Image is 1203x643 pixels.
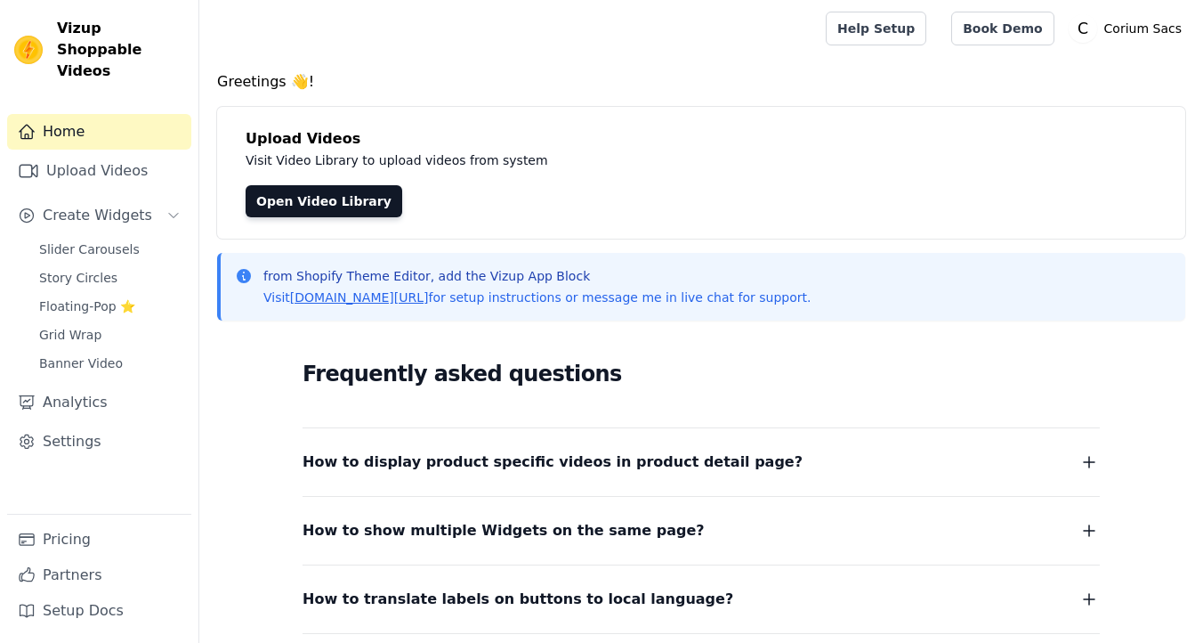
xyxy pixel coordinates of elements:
text: C [1078,20,1088,37]
a: Grid Wrap [28,322,191,347]
a: Banner Video [28,351,191,376]
button: How to show multiple Widgets on the same page? [303,518,1100,543]
a: Open Video Library [246,185,402,217]
a: Analytics [7,385,191,420]
a: Setup Docs [7,593,191,629]
p: from Shopify Theme Editor, add the Vizup App Block [263,267,811,285]
button: How to display product specific videos in product detail page? [303,450,1100,475]
a: Home [7,114,191,150]
button: C Corium Sacs [1069,12,1189,45]
a: Story Circles [28,265,191,290]
button: How to translate labels on buttons to local language? [303,587,1100,612]
p: Visit for setup instructions or message me in live chat for support. [263,289,811,306]
a: Floating-Pop ⭐ [28,294,191,319]
span: Floating-Pop ⭐ [39,297,135,315]
a: Book Demo [951,12,1054,45]
p: Corium Sacs [1097,12,1189,45]
span: Create Widgets [43,205,152,226]
img: Vizup [14,36,43,64]
a: Settings [7,424,191,460]
a: [DOMAIN_NAME][URL] [290,290,429,305]
span: Vizup Shoppable Videos [57,18,184,82]
span: Story Circles [39,269,117,287]
span: How to translate labels on buttons to local language? [303,587,733,612]
span: How to show multiple Widgets on the same page? [303,518,705,543]
span: How to display product specific videos in product detail page? [303,450,803,475]
p: Visit Video Library to upload videos from system [246,150,1043,171]
span: Grid Wrap [39,326,101,344]
span: Slider Carousels [39,240,140,258]
a: Help Setup [826,12,926,45]
h4: Upload Videos [246,128,1157,150]
a: Partners [7,558,191,593]
a: Slider Carousels [28,237,191,262]
h4: Greetings 👋! [217,71,1185,93]
button: Create Widgets [7,198,191,233]
h2: Frequently asked questions [303,356,1100,392]
a: Upload Videos [7,153,191,189]
span: Banner Video [39,354,123,372]
a: Pricing [7,522,191,558]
